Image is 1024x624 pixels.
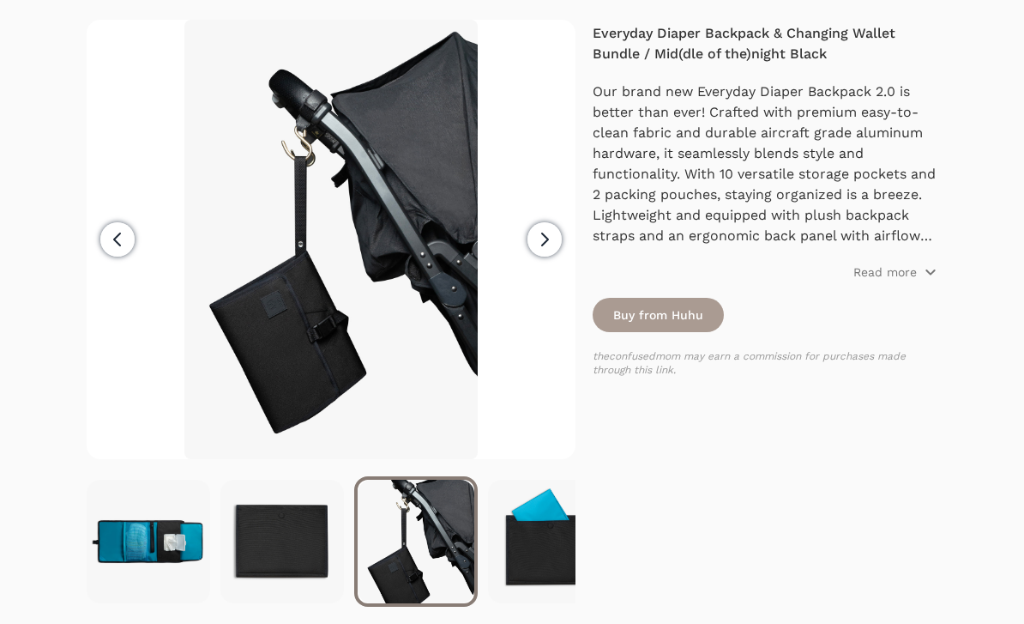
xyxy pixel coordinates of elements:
img: Front view of horizontal opened black changing wallet with blue interior against a white backgrou... [87,480,210,603]
a: Buy from Huhu [593,298,724,332]
h4: Everyday Diaper Backpack & Changing Wallet Bundle / Mid(dle of the)night Black [593,23,937,64]
img: Back view of closed black changing wallet against a white background showing blue changing pad si... [488,480,611,603]
img: Black changing wallet hanging from strap attached to gold stroller hook on a black stroller again... [184,20,477,459]
img: Back view of closed black changing wallet against a white background showing back, magnetic chang... [220,480,344,603]
p: theconfusedmom may earn a commission for purchases made through this link. [593,349,937,377]
p: Our brand new Everyday Diaper Backpack 2.0 is better than ever! Crafted with premium easy-to-clea... [593,82,937,246]
p: Read more [853,264,917,281]
img: Black changing wallet hanging from strap attached to gold stroller hook on a black stroller again... [358,480,474,603]
button: Read more [853,264,937,281]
